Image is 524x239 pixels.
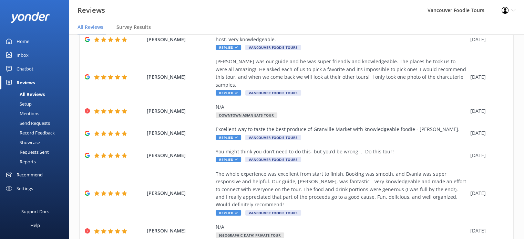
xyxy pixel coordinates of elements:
[216,45,241,50] span: Replied
[245,157,301,162] span: Vancouver Foodie Tours
[30,218,40,232] div: Help
[470,152,505,159] div: [DATE]
[4,138,40,147] div: Showcase
[4,118,69,128] a: Send Requests
[21,205,49,218] div: Support Docs
[245,135,301,140] span: Vancouver Foodie Tours
[10,12,50,23] img: yonder-white-logo.png
[4,109,39,118] div: Mentions
[216,90,241,96] span: Replied
[116,24,151,31] span: Survey Results
[4,157,69,166] a: Reports
[4,89,45,99] div: All Reviews
[470,227,505,235] div: [DATE]
[4,147,69,157] a: Requests Sent
[4,109,69,118] a: Mentions
[17,168,43,182] div: Recommend
[470,107,505,115] div: [DATE]
[470,129,505,137] div: [DATE]
[216,112,277,118] span: Downtown Asian Eats Tour
[216,157,241,162] span: Replied
[216,170,467,209] div: The whole experience was excellent from start to finish. Booking was smooth, and Evania was super...
[4,147,49,157] div: Requests Sent
[470,189,505,197] div: [DATE]
[17,182,33,195] div: Settings
[245,90,301,96] span: Vancouver Foodie Tours
[4,89,69,99] a: All Reviews
[147,129,212,137] span: [PERSON_NAME]
[4,157,36,166] div: Reports
[147,189,212,197] span: [PERSON_NAME]
[17,48,29,62] div: Inbox
[245,210,301,216] span: Vancouver Foodie Tours
[4,128,69,138] a: Record Feedback
[78,5,105,16] h3: Reviews
[216,148,467,155] div: You might think you don’t need to do this- but you’d be wrong. . Do this tour!
[4,138,69,147] a: Showcase
[147,152,212,159] span: [PERSON_NAME]
[4,128,55,138] div: Record Feedback
[4,99,69,109] a: Setup
[17,34,29,48] div: Home
[216,103,467,111] div: N/A
[216,135,241,140] span: Replied
[245,45,301,50] span: Vancouver Foodie Tours
[17,62,33,76] div: Chatbot
[4,118,50,128] div: Send Requests
[216,126,467,133] div: Excellent way to taste the best produce of Granville Market with knowledgeable foodie - [PERSON_N...
[147,227,212,235] span: [PERSON_NAME]
[78,24,103,31] span: All Reviews
[216,232,284,238] span: [GEOGRAPHIC_DATA] Private Tour
[147,36,212,43] span: [PERSON_NAME]
[216,58,467,89] div: [PERSON_NAME] was our guide and he was super friendly and knowledgeable. The places he took us to...
[216,223,467,231] div: N/A
[470,36,505,43] div: [DATE]
[216,28,467,43] div: Excellent way to try many of the fine foods available in [GEOGRAPHIC_DATA]. [PERSON_NAME] was a g...
[4,99,32,109] div: Setup
[216,210,241,216] span: Replied
[147,73,212,81] span: [PERSON_NAME]
[147,107,212,115] span: [PERSON_NAME]
[17,76,35,89] div: Reviews
[470,73,505,81] div: [DATE]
